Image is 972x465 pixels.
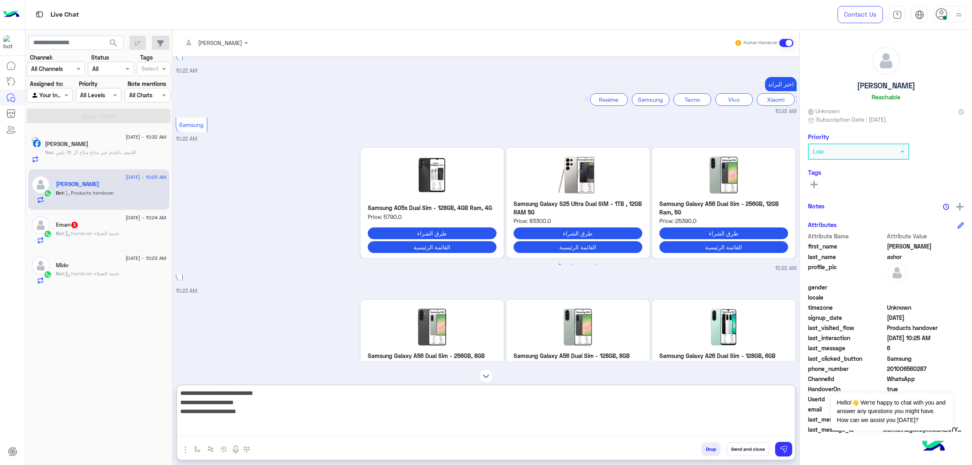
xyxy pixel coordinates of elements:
a: tab [889,6,905,23]
img: scroll [479,369,493,383]
label: Status [91,53,109,62]
span: : Handover خدمة العملاء [64,230,119,236]
img: Trigger scenario [207,446,214,452]
div: Xiaomi [757,93,795,106]
span: You [45,149,53,155]
button: القائمة الرئيسية [514,241,642,253]
img: tab [915,10,924,19]
span: last_message_sentiment [808,415,885,424]
h5: Eman [56,221,79,228]
span: Attribute Name [808,232,885,240]
span: : Handover خدمة العملاء [64,270,119,276]
img: Facebook [33,139,41,148]
span: [DATE] - 10:23 AM [126,255,166,262]
span: Price: 25390.0 [659,216,788,225]
span: 2025-09-09T07:21:30.135Z [887,313,964,322]
p: Live Chat [51,9,79,20]
img: defaultAdmin.png [32,176,50,194]
img: defaultAdmin.png [872,47,900,75]
button: select flow [191,442,204,456]
span: 3 [71,222,78,228]
span: UserId [808,395,885,403]
span: 2025-09-09T07:25:40.438Z [887,334,964,342]
button: القائمة الرئيسية [368,241,497,253]
h5: Dina Maher [45,141,88,148]
span: Samsung [179,121,204,128]
span: : Products handover [64,190,114,196]
span: first_name [808,242,885,251]
span: 10:22 AM [775,108,797,116]
img: A05s128-4.webp [368,155,497,195]
button: 4 of 2 [592,261,600,269]
span: null [887,293,964,302]
label: Priority [79,79,98,88]
button: طرق الشراء [514,227,642,239]
span: locale [808,293,885,302]
span: search [109,38,118,48]
span: ashor [887,253,964,261]
small: Human Handover [744,40,778,46]
button: Send and close [727,442,769,456]
span: signup_date [808,313,885,322]
button: Apply Filters [27,109,171,123]
h5: ahmed ashor [56,181,99,188]
img: hulul-logo.png [919,433,948,461]
span: Bot [56,230,64,236]
h6: Notes [808,202,825,210]
img: picture [32,137,39,144]
img: create order [221,446,227,452]
p: Samsung Galaxy A26 Dual Sim - 128GB, 6GB Ram, 5G [659,351,788,369]
span: last_visited_flow [808,324,885,332]
img: WhatsApp [44,189,52,197]
label: Assigned to: [30,79,63,88]
span: profile_pic [808,263,885,281]
div: Select [140,64,158,75]
img: send voice note [231,445,241,454]
img: select flow [194,446,200,452]
span: email [808,405,885,414]
h6: Tags [808,169,964,176]
p: Samsung Galaxy A56 Dual Sim - 128GB, 8GB Ram, 5G [514,351,642,369]
span: HandoverOn [808,385,885,393]
h5: Mido [56,262,68,269]
img: send attachment [181,445,190,454]
span: [DATE] - 10:32 AM [126,133,166,141]
span: Attribute Value [887,232,964,240]
img: defaultAdmin.png [887,263,907,283]
span: last_message [808,344,885,352]
img: A56-25666-G.jpg [659,155,788,195]
span: للاسف يافندم غير متاح متاح ال 16 بلس [53,149,136,155]
p: Samsung Galaxy A56 Dual Sim - 256GB, 8GB Ram, 5G [368,351,497,369]
span: ChannelId [808,375,885,383]
span: Subscription Date : [DATE] [816,115,886,124]
button: القائمة الرئيسية [659,241,788,253]
button: 2 of 2 [568,261,576,269]
button: طرق الشراء [368,227,497,239]
p: Samsung A05s Dual Sim - 128GB, 4GB Ram, 4G [368,204,497,212]
span: last_name [808,253,885,261]
img: WhatsApp [44,270,52,279]
img: A56-256.jpg [368,307,497,347]
button: create order [217,442,231,456]
img: A56-128.jpg [514,307,642,347]
img: add [956,203,963,210]
h6: Priority [808,133,829,140]
p: Samsung Galaxy A56 Dual Sim - 256GB, 12GB Ram, 5G [659,199,788,217]
span: Unknown [808,107,840,115]
button: Drop [701,442,720,456]
img: defaultAdmin.png [32,216,50,234]
span: Unknown [887,303,964,312]
img: WhatsApp [44,230,52,238]
img: tab [34,9,45,19]
span: 6 [887,344,964,352]
span: Price: 5790.0 [368,212,497,221]
span: Bot [56,190,64,196]
span: Samsung [887,354,964,363]
img: send message [780,445,788,453]
span: last_message_id [808,425,881,434]
div: Samsung [632,93,669,106]
img: Logo [3,6,19,23]
span: 10:23 AM [176,288,197,294]
span: Bot [56,270,64,276]
span: null [887,283,964,291]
